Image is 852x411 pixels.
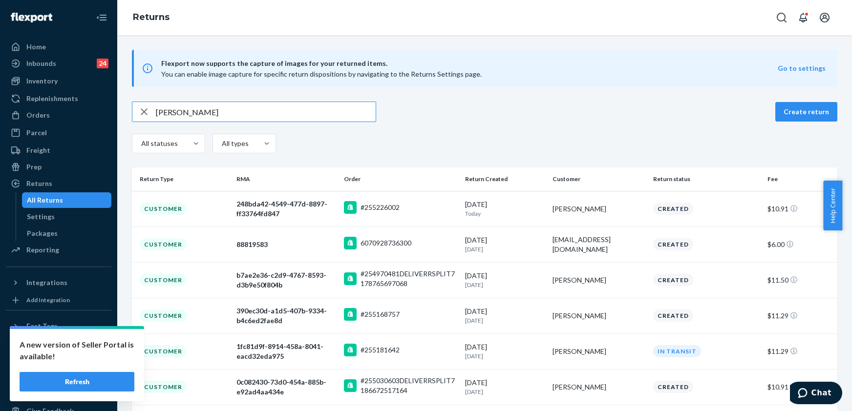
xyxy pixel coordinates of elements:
button: Open notifications [793,8,813,27]
img: Flexport logo [11,13,52,22]
input: Search returns by rma, id, tracking number [156,102,376,122]
div: Inventory [26,76,58,86]
a: Add Integration [6,294,111,306]
td: $10.91 [764,191,837,226]
a: Freight [6,143,111,158]
div: All statuses [141,139,176,148]
iframe: Opens a widget where you can chat to one of our agents [790,382,842,406]
div: Parcel [26,128,47,138]
div: Replenishments [26,94,78,103]
a: Inbounds24 [6,56,111,71]
td: $6.00 [764,226,837,262]
p: Today [465,209,545,218]
div: [PERSON_NAME] [553,347,645,356]
p: [DATE] [465,245,545,253]
div: Created [653,381,693,393]
div: Created [653,309,693,322]
ol: breadcrumbs [125,3,177,32]
div: [PERSON_NAME] [553,382,645,392]
button: Help Center [823,181,842,230]
div: Returns [26,179,52,188]
a: Inventory [6,73,111,89]
button: Integrations [6,275,111,290]
button: Refresh [20,372,134,391]
div: Customer [140,203,187,215]
div: Created [653,203,693,215]
div: [DATE] [465,200,545,218]
div: Home [26,42,46,52]
div: 24 [97,59,108,68]
div: 88819583 [236,240,336,249]
p: [DATE] [465,352,545,360]
div: Customer [140,309,187,322]
div: Created [653,238,693,250]
button: Open Search Box [772,8,791,27]
div: b7ae2e36-c2d9-4767-8593-d3b9e50f804b [236,270,336,290]
a: Help Center [6,387,111,402]
a: Settings [22,209,112,225]
div: [DATE] [465,342,545,360]
div: [EMAIL_ADDRESS][DOMAIN_NAME] [553,235,645,254]
button: Create return [775,102,837,122]
div: #254970481DELIVERRSPLIT7178765697068 [361,269,457,288]
div: 6070928736300 [361,238,411,248]
td: $11.50 [764,262,837,298]
a: Reporting [6,242,111,258]
div: All types [222,139,247,148]
p: [DATE] [465,388,545,396]
div: Customer [140,274,187,286]
div: #255226002 [361,203,400,212]
div: Reporting [26,245,59,255]
div: #255181642 [361,345,400,355]
div: Orders [26,110,50,120]
div: #255030603DELIVERRSPLIT7186672517164 [361,376,457,395]
th: Return Created [461,167,549,191]
td: $10.91 [764,369,837,405]
div: In Transit [653,345,701,357]
td: $11.29 [764,333,837,369]
div: [PERSON_NAME] [553,204,645,214]
button: Go to settings [778,63,826,73]
div: All Returns [27,195,63,205]
span: Flexport now supports the capture of images for your returned items. [161,58,778,69]
p: [DATE] [465,281,545,289]
a: Parcel [6,125,111,141]
td: $11.29 [764,298,837,333]
div: Inbounds [26,59,56,68]
p: A new version of Seller Portal is available! [20,339,134,362]
div: [PERSON_NAME] [553,311,645,321]
div: Packages [27,228,58,238]
div: 248bda42-4549-477d-8897-ff33764fd847 [236,199,336,219]
div: 390ec30d-a1d5-407b-9334-b4c6ed2fae8d [236,306,336,326]
a: Packages [22,226,112,241]
div: Created [653,274,693,286]
a: Add Fast Tag [6,338,111,349]
th: Order [340,167,461,191]
a: All Returns [22,192,112,208]
div: Fast Tags [26,321,58,331]
div: Settings [27,212,55,222]
th: Return status [649,167,764,191]
a: Settings [6,353,111,369]
a: Home [6,39,111,55]
button: Close Navigation [92,8,111,27]
div: Customer [140,381,187,393]
th: Fee [764,167,837,191]
a: Prep [6,159,111,175]
div: Freight [26,145,50,155]
p: [DATE] [465,316,545,325]
div: Integrations [26,278,67,288]
th: RMA [233,167,340,191]
div: [PERSON_NAME] [553,275,645,285]
div: 0c082430-73d0-454a-885b-e92ad4aa434e [236,377,336,397]
a: Replenishments [6,91,111,106]
div: [DATE] [465,378,545,396]
th: Return Type [132,167,233,191]
div: [DATE] [465,271,545,289]
a: Orders [6,107,111,123]
button: Open account menu [815,8,834,27]
div: #255168757 [361,309,400,319]
a: Returns [6,176,111,191]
